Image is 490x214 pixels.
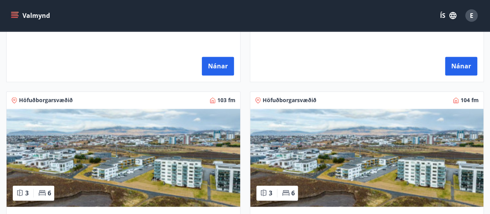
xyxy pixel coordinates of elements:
[269,189,272,197] span: 3
[25,189,29,197] span: 3
[7,109,240,207] img: Paella dish
[445,57,477,75] button: Nánar
[461,96,479,104] span: 104 fm
[217,96,236,104] span: 103 fm
[470,11,473,20] span: E
[291,189,295,197] span: 6
[202,57,234,75] button: Nánar
[250,109,484,207] img: Paella dish
[462,6,481,25] button: E
[436,9,461,23] button: ÍS
[19,96,73,104] span: Höfuðborgarsvæðið
[48,189,51,197] span: 6
[263,96,316,104] span: Höfuðborgarsvæðið
[13,23,234,48] span: Húsið er 89 fm með svefn aðstöðu fyrir 10 manns
[256,23,478,48] span: Íbúðin er 60 fm með svefn aðstöðu fyrir 4 manns
[9,9,53,23] button: menu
